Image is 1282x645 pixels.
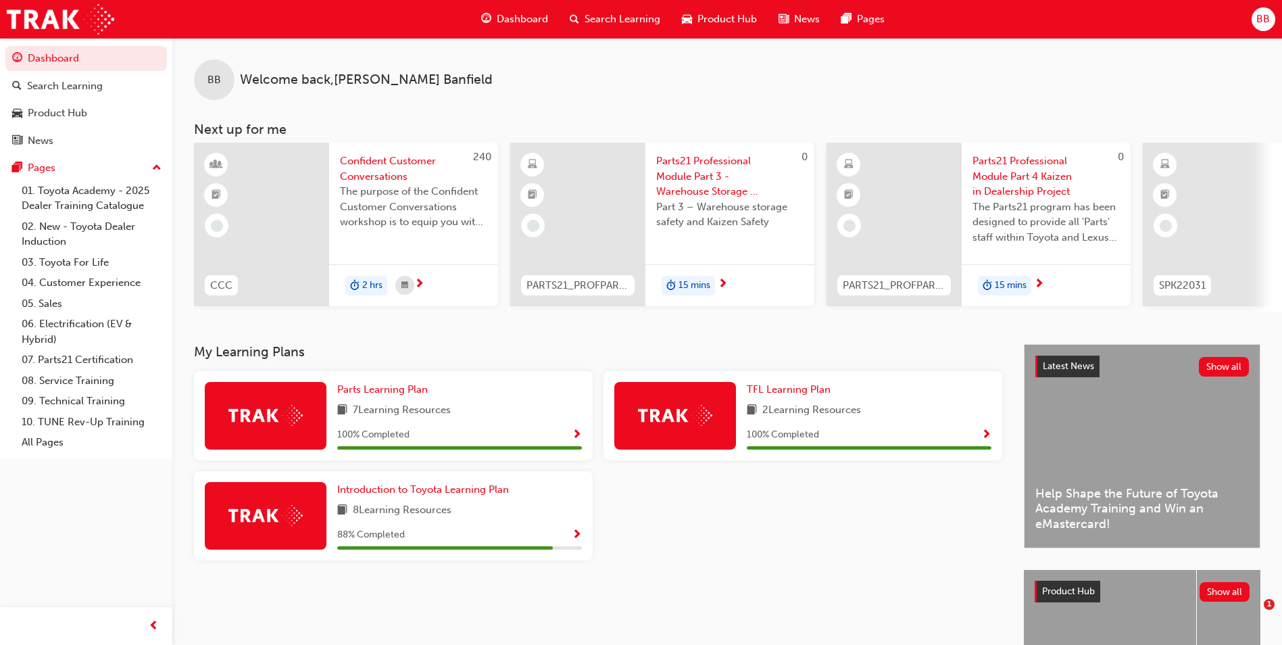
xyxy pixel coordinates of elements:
span: pages-icon [12,162,22,174]
img: Trak [7,4,114,34]
span: next-icon [1034,279,1044,291]
span: The Parts21 program has been designed to provide all 'Parts' staff within Toyota and Lexus Dealer... [972,199,1120,245]
span: duration-icon [983,277,992,295]
button: Show all [1199,357,1250,377]
span: booktick-icon [528,187,537,204]
span: 0 [802,151,808,163]
span: Parts21 Professional Module Part 4 Kaizen in Dealership Project [972,153,1120,199]
span: duration-icon [350,277,360,295]
a: news-iconNews [768,5,831,33]
span: Show Progress [572,429,582,441]
button: Show Progress [572,527,582,544]
img: Trak [228,505,303,526]
a: 240CCCConfident Customer ConversationsThe purpose of the Confident Customer Conversations worksho... [194,143,498,306]
span: book-icon [337,402,347,419]
span: booktick-icon [212,187,221,204]
a: 03. Toyota For Life [16,252,167,273]
button: Show Progress [572,427,582,444]
span: book-icon [337,502,347,519]
button: BB [1252,7,1275,31]
img: Trak [228,405,303,426]
button: Pages [5,156,167,181]
button: Show Progress [981,427,991,444]
a: News [5,128,167,153]
span: CCC [210,278,232,293]
a: Introduction to Toyota Learning Plan [337,482,514,498]
span: guage-icon [481,11,491,28]
a: 05. Sales [16,293,167,314]
a: 0PARTS21_PROFPART3_0923_ELParts21 Professional Module Part 3 - Warehouse Storage & SafetyPart 3 –... [510,143,814,306]
h3: Next up for me [172,122,1282,137]
span: 0 [1118,151,1124,163]
span: pages-icon [841,11,852,28]
span: Search Learning [585,11,660,27]
a: search-iconSearch Learning [559,5,671,33]
span: News [794,11,820,27]
div: Search Learning [27,78,103,94]
span: 240 [473,151,491,163]
a: car-iconProduct Hub [671,5,768,33]
span: 8 Learning Resources [353,502,451,519]
span: Part 3 – Warehouse storage safety and Kaizen Safety [656,199,804,230]
span: 2 hrs [362,278,383,293]
a: 04. Customer Experience [16,272,167,293]
span: Show Progress [981,429,991,441]
a: All Pages [16,432,167,453]
span: 7 Learning Resources [353,402,451,419]
span: up-icon [152,160,162,177]
button: DashboardSearch LearningProduct HubNews [5,43,167,156]
span: learningResourceType_ELEARNING-icon [528,156,537,174]
a: pages-iconPages [831,5,895,33]
span: TFL Learning Plan [747,383,831,396]
span: 15 mins [995,278,1027,293]
button: Show all [1200,582,1250,602]
span: learningResourceType_INSTRUCTOR_LED-icon [212,156,221,174]
span: Parts Learning Plan [337,383,428,396]
span: 100 % Completed [747,427,819,443]
a: 0PARTS21_PROFPART4_0923_ELParts21 Professional Module Part 4 Kaizen in Dealership ProjectThe Part... [827,143,1131,306]
a: Latest NewsShow all [1035,356,1249,377]
span: booktick-icon [844,187,854,204]
span: Product Hub [697,11,757,27]
div: Pages [28,160,55,176]
span: next-icon [414,279,424,291]
span: Pages [857,11,885,27]
span: Show Progress [572,529,582,542]
span: Dashboard [497,11,548,27]
a: 09. Technical Training [16,391,167,412]
a: Parts Learning Plan [337,382,433,398]
span: BB [207,72,221,88]
a: Product Hub [5,101,167,126]
a: 02. New - Toyota Dealer Induction [16,216,167,252]
a: TFL Learning Plan [747,382,836,398]
span: learningRecordVerb_NONE-icon [211,220,223,232]
a: Product HubShow all [1035,581,1250,602]
span: booktick-icon [1160,187,1170,204]
a: 07. Parts21 Certification [16,350,167,371]
a: Latest NewsShow allHelp Shape the Future of Toyota Academy Training and Win an eMastercard! [1024,344,1260,548]
span: 2 Learning Resources [762,402,861,419]
span: duration-icon [666,277,676,295]
iframe: Intercom live chat [1236,599,1268,631]
div: Product Hub [28,105,87,121]
span: book-icon [747,402,757,419]
span: Parts21 Professional Module Part 3 - Warehouse Storage & Safety [656,153,804,199]
a: 08. Service Training [16,371,167,391]
span: Help Shape the Future of Toyota Academy Training and Win an eMastercard! [1035,486,1249,532]
a: Dashboard [5,46,167,71]
span: BB [1256,11,1270,27]
span: 88 % Completed [337,527,405,543]
span: PARTS21_PROFPART3_0923_EL [526,278,629,293]
span: learningRecordVerb_NONE-icon [1160,220,1172,232]
span: Welcome back , [PERSON_NAME] Banfield [240,72,493,88]
h3: My Learning Plans [194,344,1002,360]
span: 100 % Completed [337,427,410,443]
span: search-icon [570,11,579,28]
span: Confident Customer Conversations [340,153,487,184]
span: 15 mins [679,278,710,293]
span: The purpose of the Confident Customer Conversations workshop is to equip you with tools to commun... [340,184,487,230]
span: search-icon [12,80,22,93]
span: guage-icon [12,53,22,65]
